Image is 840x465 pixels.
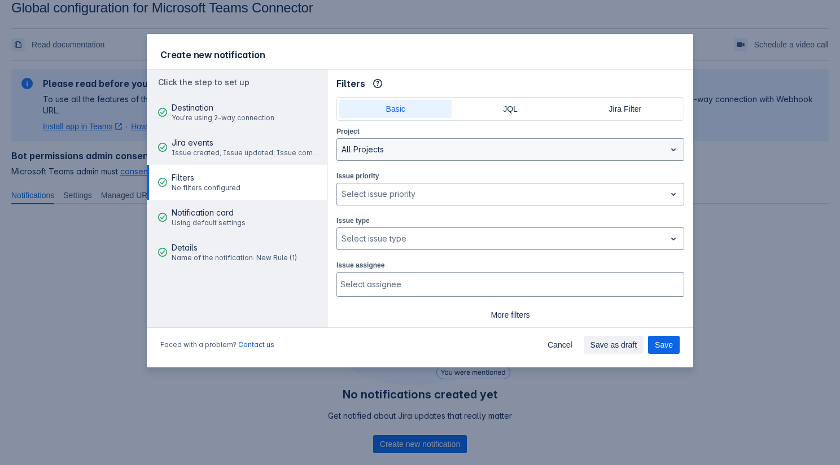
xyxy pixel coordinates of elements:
[461,100,559,118] span: JQL
[172,242,297,253] span: Details
[346,100,445,118] span: Basic
[667,187,680,201] span: open
[158,248,167,257] span: good
[172,183,240,192] span: No filters configured
[541,336,579,354] button: Cancel
[172,207,246,218] span: Notification card
[172,253,297,262] span: Name of the notification: New Rule (1)
[238,340,274,349] a: Contact us
[160,49,265,60] span: Create new notification
[548,336,572,354] span: Cancel
[667,232,680,245] span: open
[648,336,680,354] button: Save
[569,100,681,118] button: Jira Filter
[158,178,167,187] span: good
[576,100,675,118] span: Jira Filter
[336,127,360,136] label: Project
[158,77,250,87] span: Click the step to set up
[158,213,167,222] span: good
[336,306,684,324] button: More filters
[584,336,644,354] button: Save as draft
[667,143,680,156] span: open
[454,100,566,118] button: JQL
[160,340,274,349] span: Faced with a problem?
[336,77,365,90] span: Filters
[339,100,452,118] button: Basic
[158,108,167,117] span: good
[343,306,677,324] span: More filters
[172,113,274,122] span: You're using 2-way connection
[172,172,240,183] span: Filters
[336,172,379,181] label: Issue priority
[172,102,274,113] span: Destination
[336,216,370,225] label: Issue type
[590,336,637,354] span: Save as draft
[336,261,384,270] label: Issue assignee
[172,137,323,148] span: Jira events
[158,143,167,152] span: good
[172,218,246,227] span: Using default settings
[655,336,673,354] span: Save
[172,148,323,157] span: Issue created, Issue updated, Issue commented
